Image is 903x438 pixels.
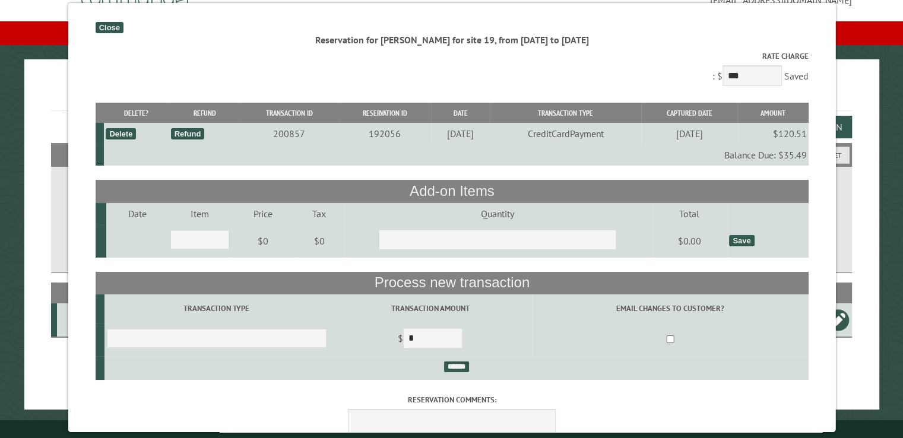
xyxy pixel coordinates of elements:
span: Saved [784,70,808,82]
th: Reservation ID [338,103,431,123]
th: Process new transaction [95,272,809,294]
th: Add-on Items [95,180,809,202]
td: [DATE] [641,123,736,144]
small: © Campground Commander LLC. All rights reserved. [385,425,519,433]
th: Transaction ID [240,103,338,123]
td: Price [230,203,294,224]
label: Rate Charge [95,50,809,62]
div: 19 [62,314,103,326]
td: Total [651,203,727,224]
th: Delete? [103,103,168,123]
th: Captured Date [641,103,736,123]
td: Item [168,203,230,224]
label: Reservation comments: [95,394,809,405]
th: Transaction Type [489,103,641,123]
h1: Reservations [51,78,852,111]
td: $120.51 [737,123,809,144]
td: Tax [294,203,344,224]
td: Quantity [343,203,651,224]
td: $ [328,323,531,356]
div: Delete [105,128,135,139]
div: Close [95,22,123,33]
td: 192056 [338,123,431,144]
td: $0 [294,224,344,258]
div: : $ [95,50,809,89]
div: Save [728,235,753,246]
td: CreditCardPayment [489,123,641,144]
td: 200857 [240,123,338,144]
div: Refund [170,128,204,139]
h2: Filters [51,143,852,166]
th: Refund [169,103,240,123]
td: [DATE] [431,123,489,144]
label: Transaction Type [106,303,327,314]
label: Transaction Amount [330,303,530,314]
th: Amount [737,103,809,123]
td: Balance Due: $35.49 [103,144,808,166]
th: Date [431,103,489,123]
td: $0.00 [651,224,727,258]
td: Date [106,203,168,224]
th: Site [57,283,105,303]
td: $0 [230,224,294,258]
label: Email changes to customer? [533,303,806,314]
div: Reservation for [PERSON_NAME] for site 19, from [DATE] to [DATE] [95,33,809,46]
